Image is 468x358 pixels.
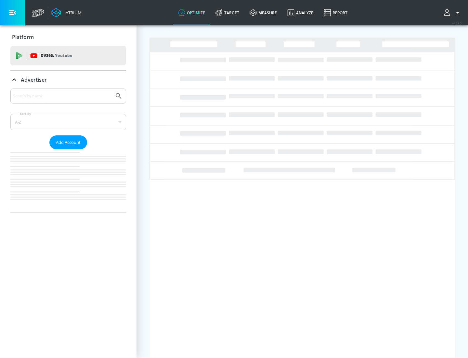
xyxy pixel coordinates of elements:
p: DV360: [41,52,72,59]
span: Add Account [56,139,81,146]
div: A-Z [10,114,126,130]
input: Search by name [13,92,111,100]
p: Platform [12,34,34,41]
a: Target [210,1,244,24]
div: Advertiser [10,89,126,213]
p: Youtube [55,52,72,59]
span: v 4.28.0 [452,21,461,25]
nav: list of Advertiser [10,149,126,213]
a: Analyze [282,1,318,24]
div: Advertiser [10,71,126,89]
button: Add Account [49,135,87,149]
p: Advertiser [21,76,47,83]
a: measure [244,1,282,24]
div: Atrium [63,10,82,16]
div: DV360: Youtube [10,46,126,65]
label: Sort By [19,112,32,116]
a: Atrium [51,8,82,18]
a: Report [318,1,353,24]
div: Platform [10,28,126,46]
a: optimize [173,1,210,24]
